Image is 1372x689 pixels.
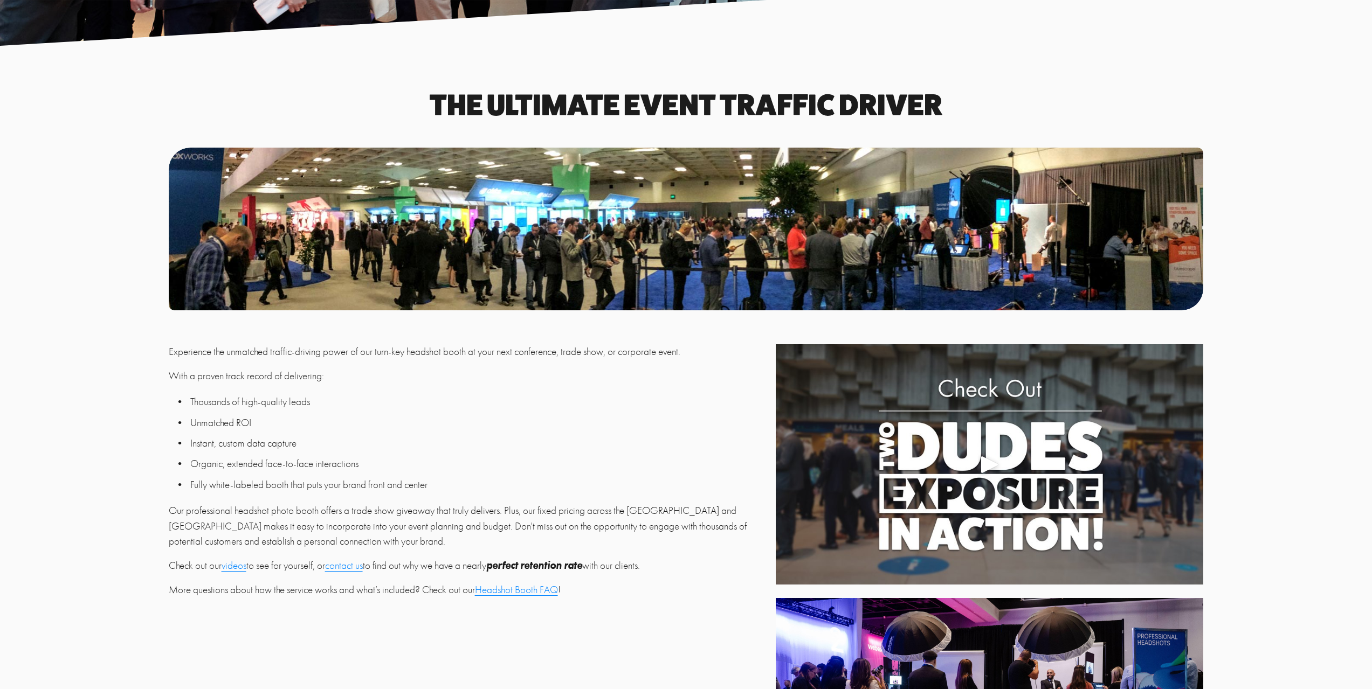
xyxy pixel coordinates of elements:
p: With a proven track record of delivering: [169,368,770,384]
div: Play [977,451,1003,477]
a: videos [222,560,246,572]
p: Organic, extended face-to-face interactions [190,456,770,472]
p: Thousands of high-quality leads [190,394,770,410]
p: Unmatched ROI [190,415,770,431]
p: Our professional headshot photo booth offers a trade show giveaway that truly delivers. Plus, our... [169,503,770,549]
p: Check out our to see for yourself, or to find out why we have a nearly with our clients. [169,558,770,574]
p: Experience the unmatched traffic-driving power of our turn-key headshot booth at your next confer... [169,344,770,360]
p: More questions about how the service works and what’s included? Check out our ! [169,582,770,598]
a: Headshot Booth FAQ [475,584,558,596]
a: contact us [325,560,363,572]
p: Instant, custom data capture [190,436,770,451]
p: Fully white-labeled booth that puts your brand front and center [190,477,770,493]
em: perfect retention rate [486,559,582,572]
h1: The Ultimate event traffic driver [169,91,1204,118]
